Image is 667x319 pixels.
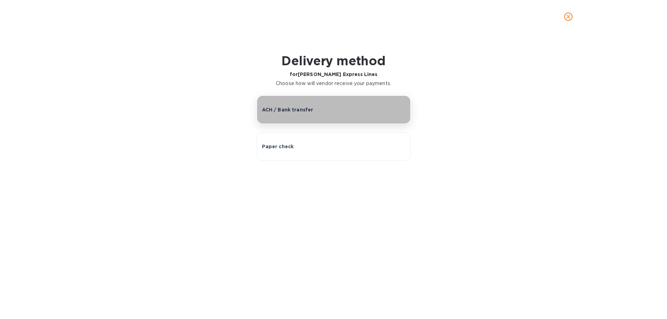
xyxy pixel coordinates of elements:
button: ACH / Bank transfer [257,95,411,124]
p: Choose how will vendor receive your payments. [276,80,391,87]
b: for [PERSON_NAME] Express Lines [290,72,378,77]
button: close [560,8,577,25]
p: ACH / Bank transfer [262,106,313,113]
h1: Delivery method [276,53,391,68]
p: Paper check [262,143,294,150]
button: Paper check [257,132,411,161]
